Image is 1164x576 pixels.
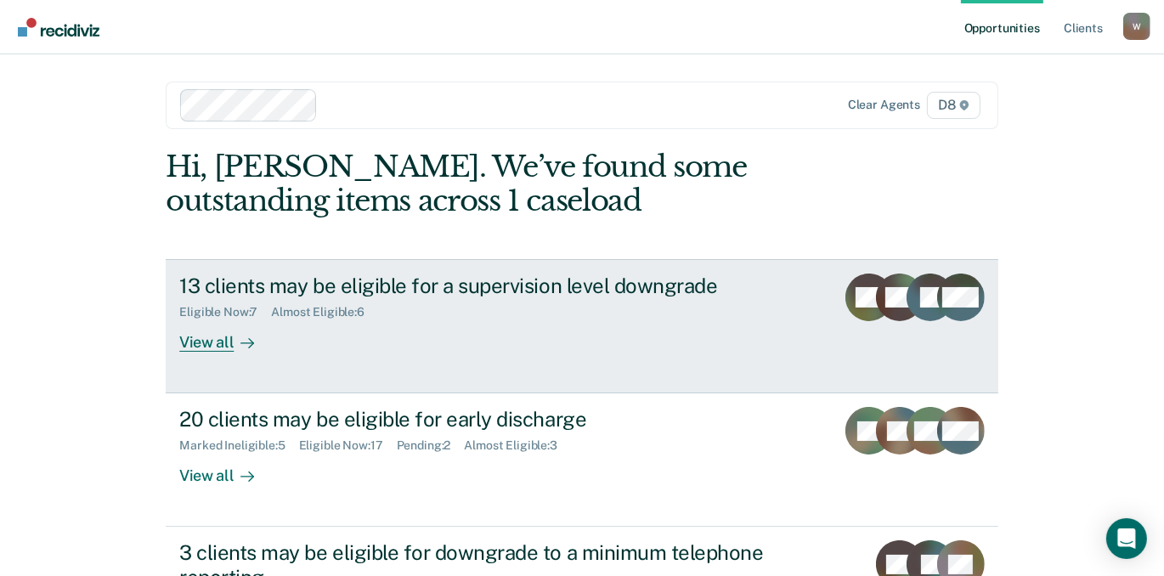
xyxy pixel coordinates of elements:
div: 20 clients may be eligible for early discharge [179,407,776,432]
button: Profile dropdown button [1123,13,1150,40]
div: Marked Ineligible : 5 [179,438,298,453]
div: Almost Eligible : 6 [271,305,378,319]
div: Hi, [PERSON_NAME]. We’ve found some outstanding items across 1 caseload [166,150,832,219]
div: Eligible Now : 17 [299,438,397,453]
div: W [1123,13,1150,40]
div: Almost Eligible : 3 [464,438,571,453]
div: Open Intercom Messenger [1106,518,1147,559]
div: Clear agents [848,98,920,112]
a: 20 clients may be eligible for early dischargeMarked Ineligible:5Eligible Now:17Pending:2Almost E... [166,393,998,527]
div: View all [179,319,274,353]
div: 13 clients may be eligible for a supervision level downgrade [179,274,776,298]
div: Pending : 2 [397,438,465,453]
img: Recidiviz [18,18,99,37]
span: D8 [927,92,980,119]
div: View all [179,453,274,486]
a: 13 clients may be eligible for a supervision level downgradeEligible Now:7Almost Eligible:6View all [166,259,998,393]
div: Eligible Now : 7 [179,305,271,319]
